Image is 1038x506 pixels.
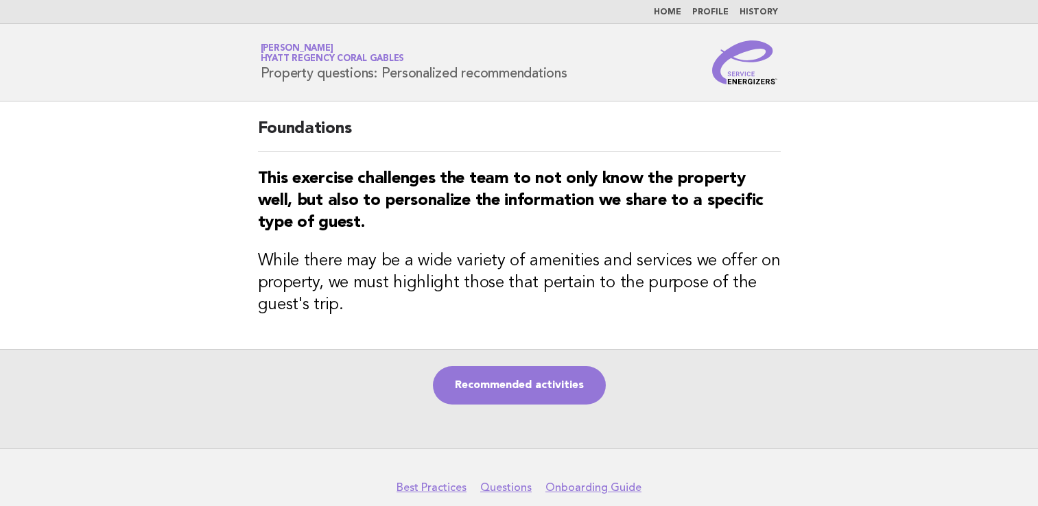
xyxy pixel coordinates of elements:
[261,45,567,80] h1: Property questions: Personalized recommendations
[261,44,405,63] a: [PERSON_NAME]Hyatt Regency Coral Gables
[397,481,467,494] a: Best Practices
[261,55,405,64] span: Hyatt Regency Coral Gables
[258,118,781,152] h2: Foundations
[692,8,729,16] a: Profile
[712,40,778,84] img: Service Energizers
[740,8,778,16] a: History
[433,366,606,405] a: Recommended activities
[545,481,641,494] a: Onboarding Guide
[480,481,532,494] a: Questions
[258,171,764,231] strong: This exercise challenges the team to not only know the property well, but also to personalize the...
[258,250,781,316] h3: While there may be a wide variety of amenities and services we offer on property, we must highlig...
[654,8,681,16] a: Home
